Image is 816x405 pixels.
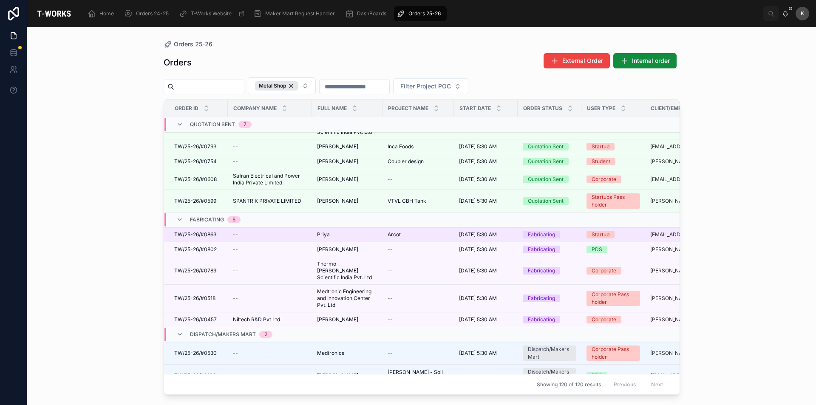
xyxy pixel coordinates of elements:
span: Project Name [388,105,428,112]
span: Client/Employee Email [651,105,715,112]
span: -- [233,231,238,238]
a: [PERSON_NAME][EMAIL_ADDRESS][PERSON_NAME][DOMAIN_NAME] [650,267,726,274]
a: [PERSON_NAME][EMAIL_ADDRESS][DOMAIN_NAME] [650,246,726,253]
span: TW/25-26/#0789 [174,267,216,274]
span: Start Date [459,105,491,112]
div: Corporate Pass holder [592,346,635,361]
div: Dispatch/Makers Mart [528,368,571,383]
div: PDS [592,246,602,253]
span: [DATE] 5:30 AM [459,267,497,274]
span: -- [233,295,238,302]
a: Quotation Sent [523,197,576,205]
a: TW/25-26/#0530 [174,350,223,357]
button: Unselect METAL_SHOP [255,81,298,91]
a: -- [233,158,307,165]
a: -- [388,295,449,302]
a: PDS [586,246,640,253]
a: [PERSON_NAME][EMAIL_ADDRESS][DOMAIN_NAME] [650,316,726,323]
a: [DATE] 5:30 AM [459,158,513,165]
a: Priya [317,231,377,238]
span: -- [233,158,238,165]
a: Dispatch/Makers Mart [523,346,576,361]
div: Fabricating [528,316,555,323]
span: -- [233,372,238,379]
img: App logo [34,7,74,20]
div: Startup [592,231,609,238]
a: Fabricating [523,316,576,323]
span: Orders 25-26 [408,10,441,17]
button: Select Button [393,78,468,94]
span: [DATE] 5:30 AM [459,295,497,302]
span: TW/25-26/#0599 [174,198,216,204]
button: Select Button [248,77,316,94]
a: Orders 24-25 [122,6,175,21]
a: [PERSON_NAME] [317,246,377,253]
a: [DATE] 5:30 AM [459,316,513,323]
span: [DATE] 5:30 AM [459,176,497,183]
span: -- [388,267,393,274]
span: T-Works Website [191,10,232,17]
a: -- [233,231,307,238]
span: -- [233,350,238,357]
span: TW/25-26/#0793 [174,143,216,150]
span: Company Name [233,105,277,112]
a: [DATE] 5:30 AM [459,176,513,183]
a: Niltech R&D Pvt Ltd [233,316,307,323]
div: Dispatch/Makers Mart [528,346,571,361]
span: TW/25-26/#0103 [174,372,216,379]
a: [DATE] 5:30 AM [459,350,513,357]
span: TW/25-26/#0608 [174,176,217,183]
span: Internal order [632,57,670,65]
a: TW/25-26/#0518 [174,295,223,302]
a: [DATE] 5:30 AM [459,143,513,150]
a: PDS [586,372,640,380]
span: Home [99,10,114,17]
a: DashBoards [343,6,392,21]
span: [PERSON_NAME] [317,158,358,165]
span: TW/25-26/#0457 [174,316,217,323]
a: [PERSON_NAME][EMAIL_ADDRESS][DOMAIN_NAME] [650,198,726,204]
a: [PERSON_NAME] [317,316,377,323]
a: Startups Pass holder [586,193,640,209]
span: DashBoards [357,10,386,17]
div: 5 [232,216,235,223]
span: K [801,10,804,17]
span: Order Status [523,105,562,112]
a: Fabricating [523,295,576,302]
a: [PERSON_NAME] [317,372,377,379]
a: Medtronic Engineering and Innovation Center Pvt. Ltd [317,288,377,309]
a: [PERSON_NAME] [317,198,377,204]
a: [PERSON_NAME][EMAIL_ADDRESS][PERSON_NAME][DOMAIN_NAME] [650,158,726,165]
a: Arcot [388,231,449,238]
a: Orders 25-26 [164,40,212,48]
a: [EMAIL_ADDRESS][DOMAIN_NAME] [650,231,726,238]
span: [PERSON_NAME] - Soil Stamping Tool [388,369,449,382]
a: -- [388,176,449,183]
a: TW/25-26/#0457 [174,316,223,323]
span: [DATE] 5:30 AM [459,143,497,150]
span: Dispatch/Makers Mart [190,331,256,338]
div: Quotation Sent [528,143,564,150]
div: Startups Pass holder [592,193,635,209]
a: Corporate Pass holder [586,291,640,306]
span: [DATE] 5:30 AM [459,350,497,357]
a: [PERSON_NAME][EMAIL_ADDRESS][DOMAIN_NAME] [650,295,726,302]
a: Quotation Sent [523,143,576,150]
a: TW/25-26/#0103 [174,372,223,379]
span: TW/25-26/#0863 [174,231,216,238]
span: -- [459,372,464,379]
div: Corporate Pass holder [592,291,635,306]
a: Corporate [586,316,640,323]
button: Internal order [613,53,677,68]
span: Arcot [388,231,401,238]
span: Maker Mart Request Handler [265,10,335,17]
a: Thermo [PERSON_NAME] Scientific India Pvt. Ltd [317,261,377,281]
h1: Orders [164,57,192,68]
a: Corporate [586,267,640,275]
span: Inca Foods [388,143,414,150]
span: TW/25-26/#0530 [174,350,217,357]
span: [PERSON_NAME] [317,176,358,183]
span: -- [233,267,238,274]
